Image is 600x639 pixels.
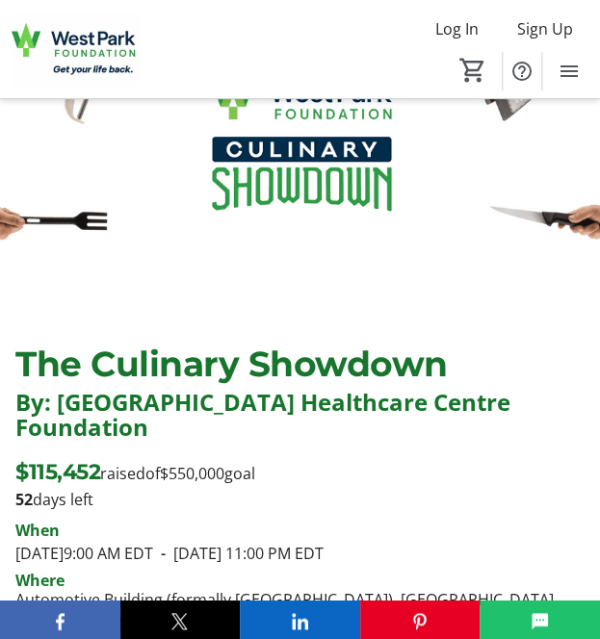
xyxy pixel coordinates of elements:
[550,52,588,90] button: Menu
[503,52,541,90] button: Help
[420,13,494,44] button: Log In
[15,386,516,443] span: By: [GEOGRAPHIC_DATA] Healthcare Centre Foundation
[120,293,480,314] span: Are you ready for the ultimate foodie experience?
[15,488,585,511] p: days left
[15,519,60,542] div: When
[153,543,173,564] span: -
[480,601,600,639] button: SMS
[15,343,448,385] span: The Culinary Showdown
[435,17,479,40] span: Log In
[360,601,481,639] button: Pinterest
[240,601,360,639] button: LinkedIn
[15,588,554,611] div: Automotive Building (formally [GEOGRAPHIC_DATA]), [GEOGRAPHIC_DATA]
[153,543,324,564] span: [DATE] 11:00 PM EDT
[15,573,65,588] div: Where
[12,13,140,86] img: West Park Healthcare Centre Foundation's Logo
[15,456,255,488] p: raised of goal
[456,53,490,88] button: Cart
[15,543,153,564] span: [DATE] 9:00 AM EDT
[15,489,33,510] span: 52
[160,463,224,484] span: $550,000
[120,601,241,639] button: X
[517,17,573,40] span: Sign Up
[502,13,588,44] button: Sign Up
[15,458,100,485] span: $115,452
